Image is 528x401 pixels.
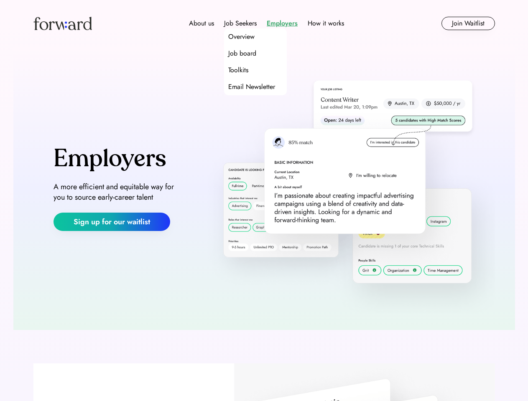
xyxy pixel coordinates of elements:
[308,18,344,28] div: How it works
[267,18,298,28] div: Employers
[228,32,255,42] div: Overview
[228,82,275,92] div: Email Newsletter
[228,65,248,75] div: Toolkits
[228,48,256,58] div: Job board
[33,17,92,30] img: Forward logo
[54,146,166,172] div: Employers
[201,63,495,313] img: employers-hero-image.png
[224,18,257,28] div: Job Seekers
[54,213,170,231] button: Sign up for our waitlist
[54,182,181,203] div: A more efficient and equitable way for you to source early-career talent
[441,17,495,30] button: Join Waitlist
[189,18,214,28] div: About us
